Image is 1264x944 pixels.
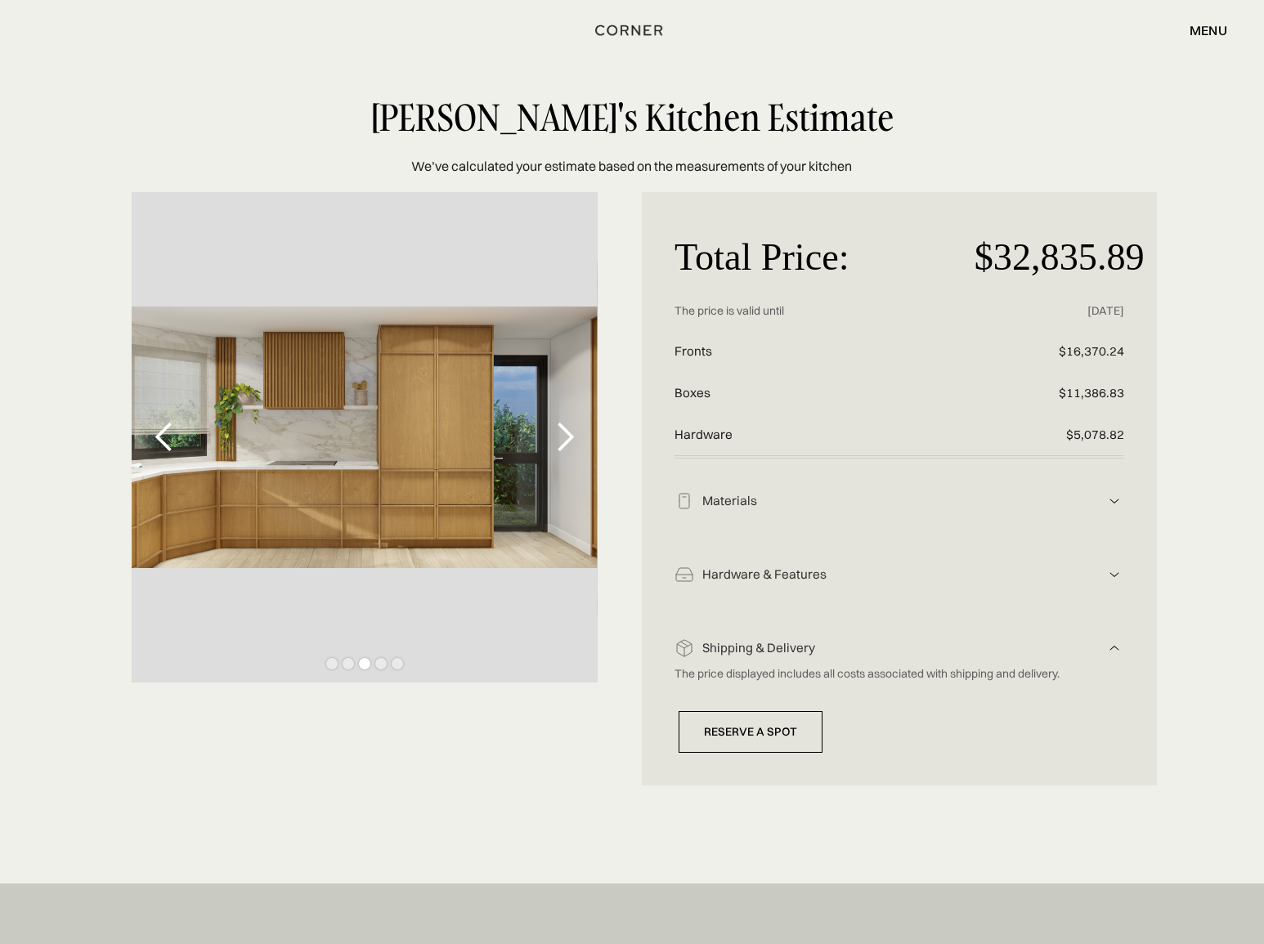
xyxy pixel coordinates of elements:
p: The price displayed includes all costs associated with shipping and delivery. [675,666,1100,682]
a: Reserve a Spot [679,711,822,753]
div: Hardware & Features [694,566,1105,584]
div: [PERSON_NAME]'s Kitchen Estimate [321,98,944,136]
div: menu [1190,24,1227,37]
p: $16,370.24 [975,331,1124,373]
p: $32,835.89 [975,225,1124,291]
div: Show slide 5 of 5 [392,658,403,669]
p: The price is valid until [675,291,975,331]
div: Show slide 4 of 5 [375,658,387,669]
p: We’ve calculated your estimate based on the measurements of your kitchen [411,156,852,176]
div: next slide [532,192,598,682]
div: Show slide 1 of 5 [326,658,338,669]
p: Fronts [675,331,975,373]
p: Hardware [675,414,975,456]
p: $5,078.82 [975,414,1124,456]
div: 3 of 5 [132,192,598,682]
p: $11,386.83 [975,373,1124,414]
p: Total Price: [675,225,975,291]
div: previous slide [132,192,197,682]
div: carousel [132,192,598,682]
div: Shipping & Delivery [694,640,1105,657]
div: Show slide 2 of 5 [343,658,354,669]
div: menu [1173,16,1227,44]
p: [DATE] [975,291,1124,331]
a: home [561,20,702,41]
div: Materials [694,493,1105,510]
p: Boxes [675,373,975,414]
div: Show slide 3 of 5 [359,658,370,669]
